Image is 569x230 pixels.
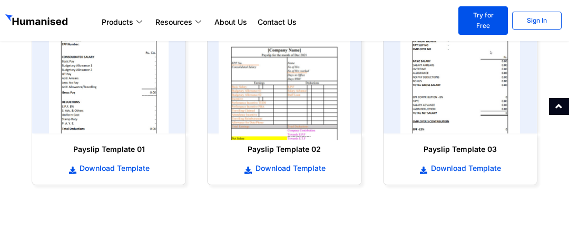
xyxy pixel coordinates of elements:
h6: Payslip Template 02 [218,144,350,155]
a: Download Template [394,162,526,174]
a: Download Template [218,162,350,174]
img: payslip template [400,2,520,133]
a: Contact Us [252,16,302,28]
a: About Us [209,16,252,28]
h6: Payslip Template 03 [394,144,526,155]
h6: Payslip Template 01 [43,144,175,155]
a: Products [96,16,150,28]
span: Download Template [253,163,326,174]
img: payslip template [49,2,169,133]
a: Sign In [512,12,562,30]
a: Download Template [43,162,175,174]
img: GetHumanised Logo [5,14,70,28]
a: Try for Free [458,6,508,35]
span: Download Template [77,163,150,174]
a: Resources [150,16,209,28]
span: Download Template [428,163,501,174]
